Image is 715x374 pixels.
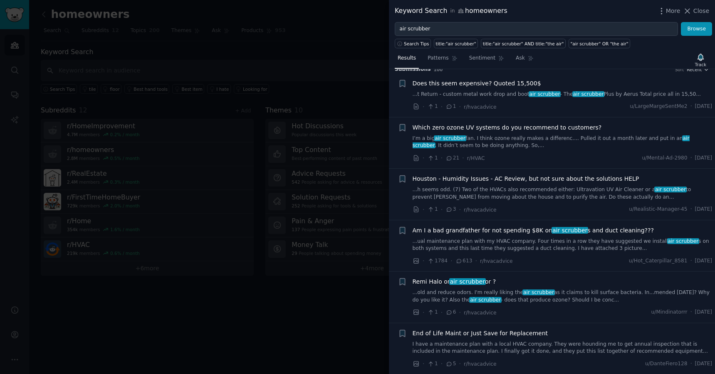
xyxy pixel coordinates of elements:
[427,257,448,265] span: 1784
[413,226,654,235] a: Am I a bad grandfather for not spending $8K onair scrubbers and duct cleaning???
[459,308,461,317] span: ·
[690,155,692,162] span: ·
[427,103,438,110] span: 1
[513,52,537,69] a: Ask
[398,55,416,62] span: Results
[695,155,712,162] span: [DATE]
[423,257,424,265] span: ·
[695,360,712,368] span: [DATE]
[469,55,495,62] span: Sentiment
[693,7,709,15] span: Close
[449,278,486,285] span: air scrubber
[480,258,513,264] span: r/hvacadvice
[629,206,687,213] span: u/Realistic-Manager-45
[475,257,477,265] span: ·
[572,91,604,97] span: air scrubber
[423,102,424,111] span: ·
[413,135,690,149] span: air scrubber
[690,103,692,110] span: ·
[692,51,709,69] button: Track
[413,135,713,150] a: I’m a bigair scrubberfan. I think ozone really makes a differenc.... Pulled it out a month later ...
[552,227,588,234] span: air scrubber
[695,62,706,67] div: Track
[683,7,709,15] button: Close
[687,67,709,72] button: Recent
[413,329,548,338] a: End of Life Maint or Just Save for Replacement
[675,67,684,72] div: Sort
[570,41,628,47] div: "air scrubber" OR "the air"
[459,205,461,214] span: ·
[428,55,448,62] span: Patterns
[395,52,419,69] a: Results
[464,310,497,316] span: r/hvacadvice
[413,226,654,235] span: Am I a bad grandfather for not spending $8K on s and duct cleaning???
[690,257,692,265] span: ·
[630,103,687,110] span: u/LargeMargeSentMe2
[425,52,460,69] a: Patterns
[445,103,456,110] span: 1
[462,154,464,162] span: ·
[413,238,713,252] a: ...ual maintenance plan with my HVAC company. Four times in a row they have suggested we installa...
[413,91,713,98] a: ...t Return - custom metal work drop and bootair scrubber- Theair scrubberPlus by Aerus Total pri...
[464,361,497,367] span: r/hvacadvice
[687,67,702,72] span: Recent
[436,41,476,47] div: title:"air scrubber"
[427,155,438,162] span: 1
[529,91,561,97] span: air scrubber
[483,41,564,47] div: title:"air scrubber" AND title:"the air"
[450,7,455,15] span: in
[466,52,507,69] a: Sentiment
[464,104,497,110] span: r/hvacadvice
[413,79,541,88] a: Does this seem expensive? Quoted 15,500$
[434,135,466,141] span: air scrubber
[667,238,699,244] span: air scrubber
[434,67,443,72] span: 100
[690,309,692,316] span: ·
[469,297,501,303] span: air scrubber
[413,175,639,183] a: Houston - Humidity Issues - AC Review, but not sure about the solutions HELP
[695,257,712,265] span: [DATE]
[695,103,712,110] span: [DATE]
[441,102,443,111] span: ·
[516,55,525,62] span: Ask
[423,359,424,368] span: ·
[695,309,712,316] span: [DATE]
[569,39,630,48] a: "air scrubber" OR "the air"
[464,207,497,213] span: r/hvacadvice
[441,308,443,317] span: ·
[413,186,713,201] a: ...h seems odd. (7) Two of the HVACs also recommended either: Ultravation UV Air Cleaner or aair ...
[423,154,424,162] span: ·
[645,360,688,368] span: u/DanteFiero128
[642,155,687,162] span: u/Mental-Ad-2980
[395,22,678,36] input: Try a keyword related to your business
[427,309,438,316] span: 1
[413,289,713,304] a: ...old and reduce odors. I'm really liking theair scrubberas it claims to kill surface bacteria. ...
[690,206,692,213] span: ·
[413,341,713,355] a: I have a maintenance plan with a local HVAC company. They were hounding me to get annual inspecti...
[450,257,452,265] span: ·
[445,309,456,316] span: 6
[455,257,473,265] span: 613
[441,154,443,162] span: ·
[445,155,459,162] span: 21
[651,309,688,316] span: u/Mindinatorrr
[413,123,602,132] a: Which zero ozone UV systems do you recommend to customers?
[441,205,443,214] span: ·
[459,359,461,368] span: ·
[445,206,456,213] span: 3
[481,39,566,48] a: title:"air scrubber" AND title:"the air"
[413,277,496,286] a: Remi Halo orair scrubberor ?
[423,308,424,317] span: ·
[522,289,554,295] span: air scrubber
[413,277,496,286] span: Remi Halo or or ?
[404,41,429,47] span: Search Tips
[690,360,692,368] span: ·
[445,360,456,368] span: 5
[654,187,686,192] span: air scrubber
[395,39,431,48] button: Search Tips
[427,360,438,368] span: 1
[657,7,680,15] button: More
